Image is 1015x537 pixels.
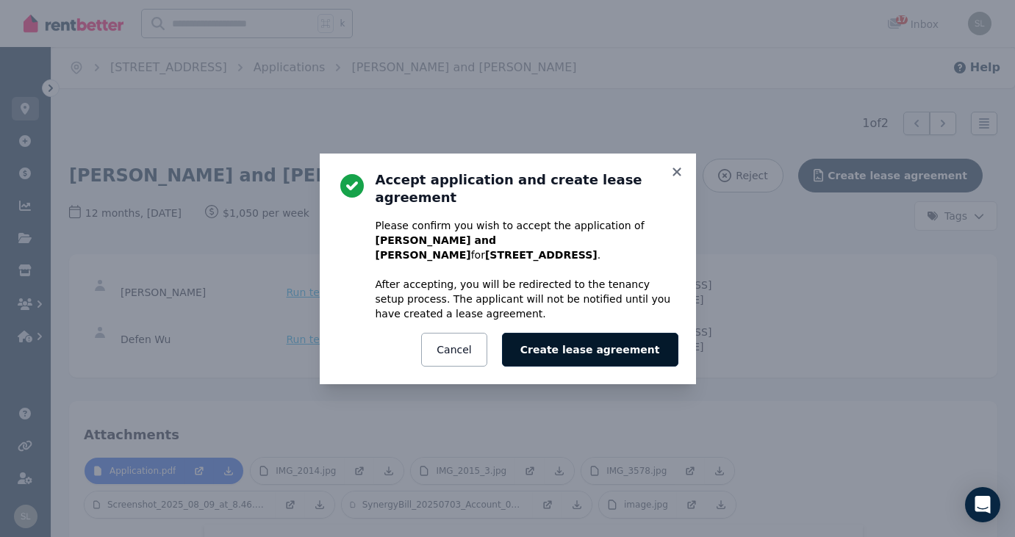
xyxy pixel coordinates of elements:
div: Open Intercom Messenger [965,487,1000,522]
b: [PERSON_NAME] and [PERSON_NAME] [376,234,496,261]
b: [STREET_ADDRESS] [485,249,598,261]
p: Please confirm you wish to accept the application of for . After accepting, you will be redirecte... [376,218,678,321]
h3: Accept application and create lease agreement [376,171,678,206]
button: Cancel [421,333,487,367]
button: Create lease agreement [502,333,678,367]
